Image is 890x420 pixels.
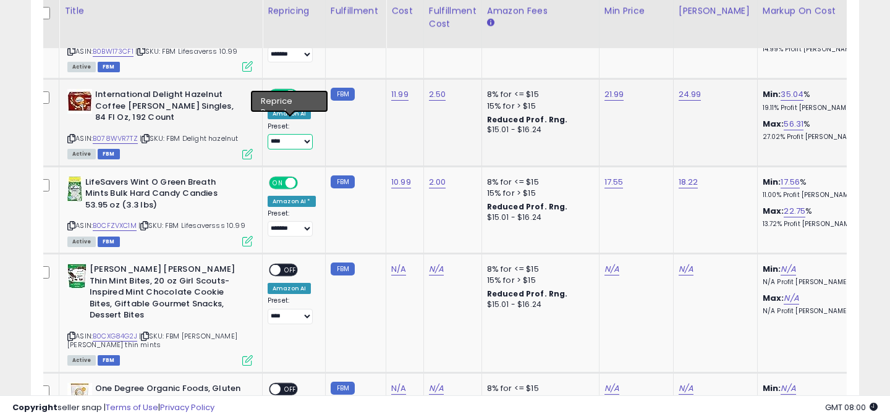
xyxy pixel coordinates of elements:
[95,89,245,127] b: International Delight Hazelnut Coffee [PERSON_NAME] Singles, 84 Fl Oz, 192 Count
[487,125,590,135] div: $15.01 - $16.24
[67,264,87,288] img: 41nsK0-oG1L._SL40_.jpg
[763,89,865,112] div: %
[331,4,381,17] div: Fulfillment
[12,402,214,414] div: seller snap | |
[98,237,120,247] span: FBM
[391,88,409,101] a: 11.99
[268,35,316,62] div: Preset:
[67,2,253,70] div: ASIN:
[429,176,446,188] a: 2.00
[67,383,92,408] img: 51+JSzQPNGL._SL40_.jpg
[93,331,137,342] a: B0CXG84G2J
[67,355,96,366] span: All listings currently available for purchase on Amazon
[67,264,253,364] div: ASIN:
[268,196,316,207] div: Amazon AI *
[763,45,865,54] p: 14.99% Profit [PERSON_NAME]
[67,237,96,247] span: All listings currently available for purchase on Amazon
[679,4,752,17] div: [PERSON_NAME]
[679,88,701,101] a: 24.99
[93,46,133,57] a: B0BW173CF1
[784,118,803,130] a: 56.31
[604,263,619,275] a: N/A
[67,62,96,72] span: All listings currently available for purchase on Amazon
[679,263,693,275] a: N/A
[429,88,446,101] a: 2.50
[487,177,590,188] div: 8% for <= $15
[763,133,865,141] p: 27.02% Profit [PERSON_NAME]
[781,176,800,188] a: 17.56
[763,191,865,199] p: 11.00% Profit [PERSON_NAME]
[679,382,693,395] a: N/A
[763,263,781,275] b: Min:
[12,401,57,413] strong: Copyright
[679,176,698,188] a: 18.22
[268,108,311,119] div: Amazon AI
[763,292,784,304] b: Max:
[64,4,257,17] div: Title
[67,177,82,201] img: 51K6zOl6dpL._SL40_.jpg
[268,122,316,150] div: Preset:
[763,176,781,188] b: Min:
[763,220,865,229] p: 13.72% Profit [PERSON_NAME]
[160,401,214,413] a: Privacy Policy
[67,89,92,114] img: 51BnYOywrFL._SL40_.jpg
[487,212,590,223] div: $15.01 - $16.24
[270,177,286,188] span: ON
[781,382,795,395] a: N/A
[487,188,590,199] div: 15% for > $15
[270,90,286,101] span: ON
[763,104,865,112] p: 19.11% Profit [PERSON_NAME]
[487,264,590,275] div: 8% for <= $15
[781,88,803,101] a: 35.04
[391,382,406,395] a: N/A
[138,220,245,230] span: | SKU: FBM Lifesaversss 10.99
[429,263,444,275] a: N/A
[784,292,799,304] a: N/A
[604,176,624,188] a: 17.55
[391,4,418,17] div: Cost
[331,262,355,275] small: FBM
[487,383,590,394] div: 8% for <= $15
[781,263,795,275] a: N/A
[784,205,805,217] a: 22.75
[67,89,253,157] div: ASIN:
[763,206,865,229] div: %
[763,307,865,316] p: N/A Profit [PERSON_NAME]
[135,46,238,56] span: | SKU: FBM Lifesaverss 10.99
[98,355,120,366] span: FBM
[268,4,320,17] div: Repricing
[281,265,300,275] span: OFF
[487,114,568,125] b: Reduced Prof. Rng.
[763,278,865,287] p: N/A Profit [PERSON_NAME]
[85,177,235,214] b: LifeSavers Wint O Green Breath Mints Bulk Hard Candy Candies 53.95 oz (3.3 lbs)
[98,62,120,72] span: FBM
[268,296,316,324] div: Preset:
[487,201,568,212] b: Reduced Prof. Rng.
[93,220,137,231] a: B0CFZVXC1M
[487,101,590,112] div: 15% for > $15
[825,401,878,413] span: 2025-08-12 08:00 GMT
[331,175,355,188] small: FBM
[331,88,355,101] small: FBM
[268,283,311,294] div: Amazon AI
[429,382,444,395] a: N/A
[140,133,239,143] span: | SKU: FBM Delight hazelnut
[331,382,355,395] small: FBM
[296,177,316,188] span: OFF
[391,263,406,275] a: N/A
[98,149,120,159] span: FBM
[487,288,568,299] b: Reduced Prof. Rng.
[604,4,668,17] div: Min Price
[106,401,158,413] a: Terms of Use
[268,209,316,237] div: Preset:
[429,4,477,30] div: Fulfillment Cost
[391,176,411,188] a: 10.99
[604,382,619,395] a: N/A
[763,205,784,217] b: Max:
[763,4,870,17] div: Markup on Cost
[90,264,240,324] b: [PERSON_NAME] [PERSON_NAME] Thin Mint Bites, 20 oz Girl Scouts-Inspired Mint Chocolate Cookie Bit...
[67,149,96,159] span: All listings currently available for purchase on Amazon
[487,89,590,100] div: 8% for <= $15
[487,275,590,286] div: 15% for > $15
[93,133,138,144] a: B078WVR7TZ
